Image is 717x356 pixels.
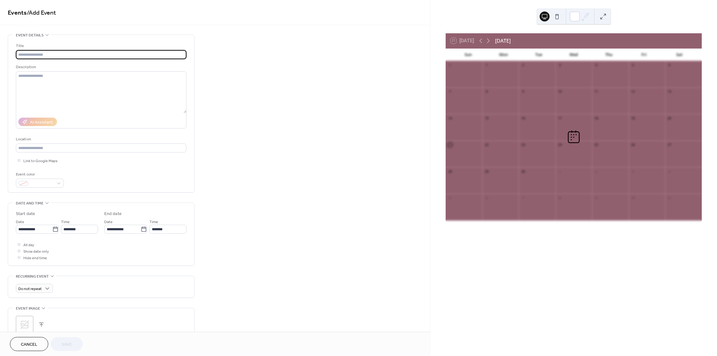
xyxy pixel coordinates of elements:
div: 12 [630,89,635,94]
div: 15 [484,116,489,120]
span: Event details [16,32,44,39]
div: 9 [594,195,598,200]
div: 6 [667,63,672,68]
div: Wed [556,49,591,61]
div: 1 [484,63,489,68]
div: 24 [557,143,562,147]
div: 17 [557,116,562,120]
div: 7 [521,195,525,200]
div: 26 [630,143,635,147]
div: 7 [448,89,452,94]
div: End date [104,211,122,217]
span: Cancel [21,341,37,348]
div: 2 [594,169,598,174]
div: Tue [521,49,556,61]
div: Location [16,136,185,143]
div: 27 [667,143,672,147]
div: 1 [557,169,562,174]
div: 5 [448,195,452,200]
div: 28 [448,169,452,174]
div: Fri [626,49,662,61]
div: Title [16,43,185,49]
div: Start date [16,211,35,217]
span: Time [61,219,70,225]
div: [DATE] [495,37,511,44]
a: Events [8,7,27,19]
div: 5 [630,63,635,68]
span: Event image [16,305,40,312]
div: 11 [594,89,598,94]
span: / Add Event [27,7,56,19]
div: 3 [630,169,635,174]
div: 6 [484,195,489,200]
div: 8 [557,195,562,200]
div: 16 [521,116,525,120]
div: 8 [484,89,489,94]
span: Show date only [23,248,49,255]
div: 14 [448,116,452,120]
span: All day [23,242,34,248]
div: 19 [630,116,635,120]
div: 21 [448,143,452,147]
div: 20 [667,116,672,120]
div: Sun [451,49,486,61]
span: Link to Google Maps [23,158,58,164]
div: 3 [557,63,562,68]
span: Date and time [16,200,44,207]
div: ; [16,316,33,333]
span: Hide end time [23,255,47,261]
div: 10 [630,195,635,200]
span: Date [104,219,113,225]
span: Recurring event [16,273,49,280]
div: Thu [591,49,626,61]
div: 25 [594,143,598,147]
span: Time [149,219,158,225]
div: 9 [521,89,525,94]
div: Event color [16,171,63,178]
div: 30 [521,169,525,174]
div: 2 [521,63,525,68]
span: Date [16,219,24,225]
div: Sat [662,49,697,61]
div: 29 [484,169,489,174]
div: 22 [484,143,489,147]
button: Cancel [10,337,48,351]
div: 4 [667,169,672,174]
span: Do not repeat [18,285,42,293]
div: Mon [486,49,521,61]
div: 11 [667,195,672,200]
div: 23 [521,143,525,147]
div: 18 [594,116,598,120]
div: Description [16,64,185,70]
div: 4 [594,63,598,68]
div: 13 [667,89,672,94]
div: 10 [557,89,562,94]
div: 31 [448,63,452,68]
